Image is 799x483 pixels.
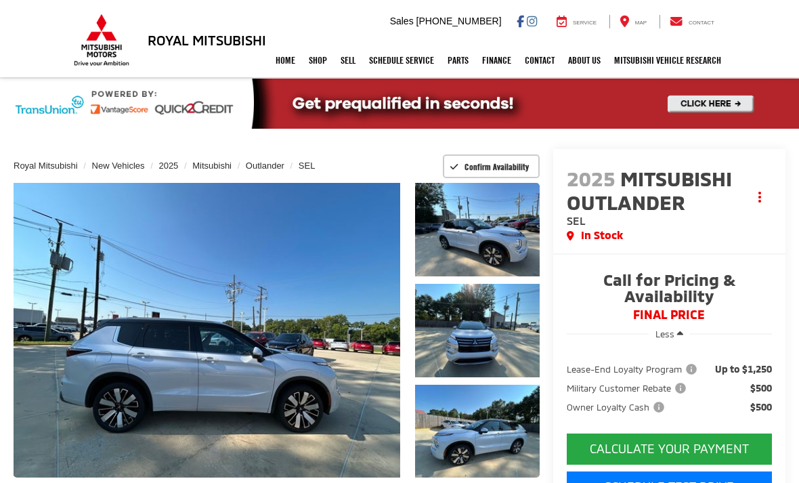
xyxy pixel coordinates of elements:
a: Expand Photo 1 [415,183,540,276]
span: dropdown dots [758,192,761,203]
span: In Stock [581,228,623,243]
img: 2025 Mitsubishi Outlander SEL [414,282,540,378]
a: Contact [660,15,725,28]
button: Owner Loyalty Cash [567,400,669,414]
span: [PHONE_NUMBER] [416,16,502,26]
img: Mitsubishi [71,14,132,66]
a: Sell [334,43,362,77]
button: Confirm Availability [443,154,540,178]
button: Lease-End Loyalty Program [567,362,701,376]
span: Call for Pricing & Availability [567,272,772,308]
span: 2025 [567,166,616,190]
a: Facebook: Click to visit our Facebook page [517,16,524,26]
button: Military Customer Rebate [567,381,691,395]
span: Confirm Availability [465,161,529,172]
button: Less [649,322,690,346]
span: $500 [750,381,772,395]
span: Mitsubishi Outlander [567,166,732,214]
a: Expand Photo 3 [415,385,540,478]
span: Lease-End Loyalty Program [567,362,699,376]
span: Less [655,329,674,339]
img: 2025 Mitsubishi Outlander SEL [414,182,540,278]
img: 2025 Mitsubishi Outlander SEL [414,383,540,479]
a: Expand Photo 2 [415,284,540,377]
a: Outlander [246,161,284,171]
a: Expand Photo 0 [14,183,400,478]
span: SEL [567,214,586,227]
a: New Vehicles [92,161,145,171]
a: Contact [518,43,561,77]
img: 2025 Mitsubishi Outlander SEL [9,182,404,478]
button: CALCULATE YOUR PAYMENT [567,434,772,465]
a: Mitsubishi [192,161,232,171]
span: Up to $1,250 [715,362,772,376]
a: Map [609,15,657,28]
a: 2025 [158,161,178,171]
span: Military Customer Rebate [567,381,689,395]
button: Actions [748,186,772,209]
a: Mitsubishi Vehicle Research [607,43,728,77]
span: $500 [750,400,772,414]
span: Map [635,20,647,26]
a: Finance [475,43,518,77]
a: Schedule Service: Opens in a new tab [362,43,441,77]
a: SEL [299,161,316,171]
a: Shop [302,43,334,77]
span: FINAL PRICE [567,308,772,322]
h3: Royal Mitsubishi [148,33,266,47]
span: Owner Loyalty Cash [567,400,667,414]
a: Royal Mitsubishi [14,161,78,171]
a: About Us [561,43,607,77]
a: Home [269,43,302,77]
a: Parts: Opens in a new tab [441,43,475,77]
span: Contact [689,20,714,26]
span: Service [573,20,597,26]
span: Sales [390,16,414,26]
a: Instagram: Click to visit our Instagram page [527,16,537,26]
a: Service [546,15,607,28]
